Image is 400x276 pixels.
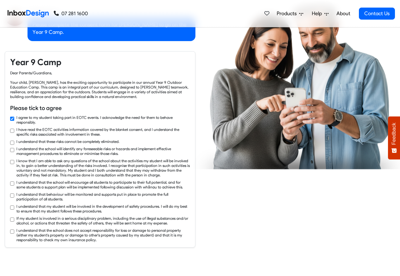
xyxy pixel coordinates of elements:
label: I understand that my student will be involved in the development of safety procedures. I will do ... [16,204,190,213]
label: I understand that the school will encourage all students to participate to their full potential, ... [16,180,190,189]
label: I understand that these risks cannot be completely eliminated. [16,139,120,144]
h6: Please tick to agree [10,104,190,112]
a: Help [309,7,331,20]
div: Please complete the consent form for [PERSON_NAME] to go on the Year 9 Camp. [28,16,195,41]
button: Feedback - Show survey [388,116,400,159]
h4: Year 9 Camp [10,57,190,68]
a: Contact Us [359,8,395,20]
label: If my student is involved in a serious disciplinary problem, including the use of illegal substan... [16,216,190,225]
a: 07 281 1600 [54,10,88,17]
span: Feedback [391,123,397,145]
div: Dear Parents/Guardians, Your child, [PERSON_NAME], has the exciting opportunity to participate in... [10,71,190,99]
label: I agree to my student taking part in EOTC events. I acknowledge the need for them to behave respo... [16,115,190,125]
a: Products [274,7,306,20]
label: I understand the school will identify any foreseeable risks or hazards and implement effective ma... [16,146,190,156]
label: I understand that behaviour will be monitored and supports put in place to promote the full parti... [16,192,190,201]
label: I understand that the school does not accept responsibility for loss or damage to personal proper... [16,228,190,242]
label: I have read the EOTC activities information covered by the blanket consent, and I understand the ... [16,127,190,137]
label: I know that I am able to ask any questions of the school about the activities my student will be ... [16,158,190,177]
a: About [335,7,352,20]
span: Help [312,10,324,17]
span: Products [277,10,299,17]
